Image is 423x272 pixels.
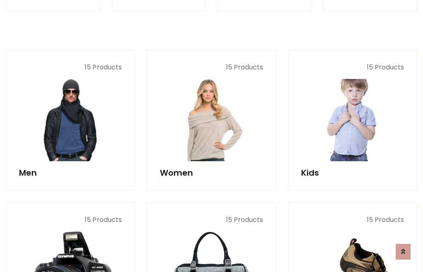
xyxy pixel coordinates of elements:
[160,62,263,72] p: 15 Products
[160,168,263,178] h5: Women
[301,215,404,225] p: 15 Products
[301,62,404,72] p: 15 Products
[19,215,122,225] p: 15 Products
[301,168,404,178] h5: Kids
[160,215,263,225] p: 15 Products
[19,168,122,178] h5: Men
[19,62,122,72] p: 15 Products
